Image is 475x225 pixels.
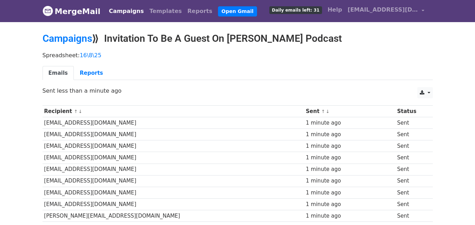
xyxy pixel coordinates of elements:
td: [EMAIL_ADDRESS][DOMAIN_NAME] [43,152,304,164]
span: [EMAIL_ADDRESS][DOMAIN_NAME] [348,6,418,14]
a: Campaigns [43,33,92,44]
td: Sent [396,198,428,210]
a: [EMAIL_ADDRESS][DOMAIN_NAME] [345,3,427,19]
h2: ⟫ Invitation To Be A Guest On [PERSON_NAME] Podcast [43,33,433,45]
td: Sent [396,117,428,129]
p: Spreadsheet: [43,52,433,59]
div: 1 minute ago [306,131,394,139]
a: Reports [74,66,109,80]
a: ↓ [78,109,82,114]
div: 1 minute ago [306,212,394,220]
th: Status [396,106,428,117]
td: [EMAIL_ADDRESS][DOMAIN_NAME] [43,187,304,198]
td: Sent [396,140,428,152]
a: ↓ [326,109,330,114]
a: Reports [185,4,215,18]
td: [EMAIL_ADDRESS][DOMAIN_NAME] [43,198,304,210]
p: Sent less than a minute ago [43,87,433,94]
span: Daily emails left: 31 [269,6,322,14]
td: [EMAIL_ADDRESS][DOMAIN_NAME] [43,175,304,187]
th: Recipient [43,106,304,117]
a: MergeMail [43,4,101,19]
td: Sent [396,152,428,164]
div: 1 minute ago [306,189,394,197]
td: Sent [396,164,428,175]
a: 16\8\25 [80,52,102,59]
div: 1 minute ago [306,119,394,127]
a: Daily emails left: 31 [267,3,325,17]
div: 1 minute ago [306,177,394,185]
a: Help [325,3,345,17]
th: Sent [304,106,396,117]
div: 1 minute ago [306,200,394,209]
td: [EMAIL_ADDRESS][DOMAIN_NAME] [43,129,304,140]
a: Campaigns [106,4,147,18]
td: Sent [396,210,428,221]
img: MergeMail logo [43,6,53,16]
a: Emails [43,66,74,80]
a: Templates [147,4,185,18]
td: [EMAIL_ADDRESS][DOMAIN_NAME] [43,164,304,175]
div: 1 minute ago [306,165,394,173]
td: Sent [396,129,428,140]
td: [EMAIL_ADDRESS][DOMAIN_NAME] [43,140,304,152]
a: ↑ [321,109,325,114]
div: 1 minute ago [306,142,394,150]
td: [EMAIL_ADDRESS][DOMAIN_NAME] [43,117,304,129]
a: ↑ [74,109,78,114]
td: Sent [396,187,428,198]
td: Sent [396,175,428,187]
td: [PERSON_NAME][EMAIL_ADDRESS][DOMAIN_NAME] [43,210,304,221]
a: Open Gmail [218,6,257,16]
div: 1 minute ago [306,154,394,162]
